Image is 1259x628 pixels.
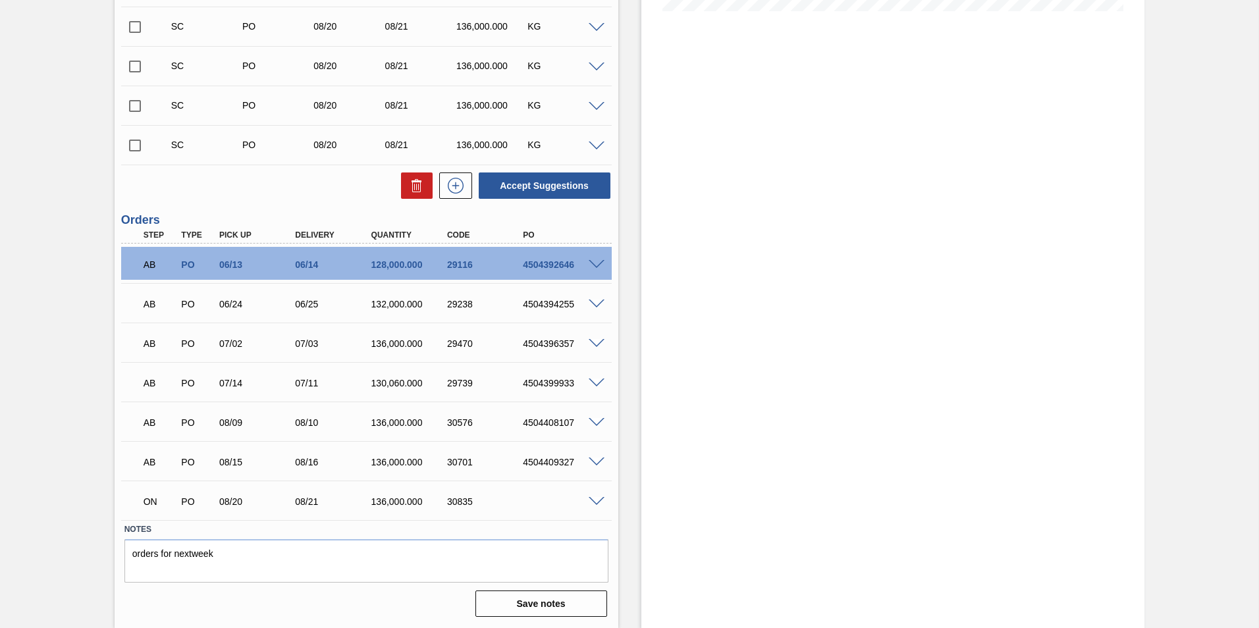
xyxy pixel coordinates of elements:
div: 136,000.000 [368,338,453,349]
p: AB [144,378,176,388]
div: 136,000.000 [453,61,533,71]
textarea: orders for nextweek [124,539,608,583]
div: New suggestion [433,172,472,199]
p: ON [144,496,176,507]
div: Purchase order [239,100,319,111]
div: Purchase order [178,299,217,309]
div: 06/13/2025 [216,259,301,270]
div: 136,000.000 [453,21,533,32]
div: Code [444,230,529,240]
div: 08/21/2025 [382,61,462,71]
label: Notes [124,520,608,539]
div: 08/20/2025 [310,100,390,111]
div: Purchase order [178,417,217,428]
p: AB [144,338,176,349]
h3: Orders [121,213,612,227]
div: KG [524,100,604,111]
div: 08/09/2025 [216,417,301,428]
div: Accept Suggestions [472,171,612,200]
p: AB [144,259,176,270]
div: 130,060.000 [368,378,453,388]
div: Purchase order [178,338,217,349]
div: 30576 [444,417,529,428]
div: Purchase order [178,496,217,507]
div: Purchase order [178,457,217,467]
div: 07/02/2025 [216,338,301,349]
div: Step [140,230,180,240]
div: 29238 [444,299,529,309]
div: 08/21/2025 [382,140,462,150]
div: 06/24/2025 [216,299,301,309]
div: 08/20/2025 [216,496,301,507]
div: KG [524,21,604,32]
p: AB [144,417,176,428]
div: Purchase order [178,378,217,388]
p: AB [144,299,176,309]
div: Purchase order [239,21,319,32]
div: 136,000.000 [368,457,453,467]
button: Save notes [475,590,607,617]
div: Purchase order [239,140,319,150]
div: 08/21/2025 [382,21,462,32]
div: 136,000.000 [453,100,533,111]
div: 30701 [444,457,529,467]
div: 29116 [444,259,529,270]
div: Suggestion Created [168,100,248,111]
div: 08/21/2025 [382,100,462,111]
div: Suggestion Created [168,21,248,32]
div: KG [524,61,604,71]
div: 08/20/2025 [310,61,390,71]
div: 4504392646 [520,259,604,270]
div: 30835 [444,496,529,507]
div: 08/20/2025 [310,140,390,150]
div: Delivery [292,230,377,240]
div: Awaiting Pick Up [140,369,180,398]
div: 4504396357 [520,338,604,349]
div: 08/10/2025 [292,417,377,428]
div: 08/15/2025 [216,457,301,467]
div: Type [178,230,217,240]
div: 136,000.000 [368,496,453,507]
div: Suggestion Created [168,61,248,71]
div: 4504409327 [520,457,604,467]
div: 128,000.000 [368,259,453,270]
div: 4504399933 [520,378,604,388]
div: 06/25/2025 [292,299,377,309]
div: Suggestion Created [168,140,248,150]
div: Awaiting Pick Up [140,290,180,319]
div: 4504408107 [520,417,604,428]
div: 07/11/2025 [292,378,377,388]
p: AB [144,457,176,467]
div: 29739 [444,378,529,388]
div: Pick up [216,230,301,240]
div: 08/16/2025 [292,457,377,467]
div: Awaiting Pick Up [140,329,180,358]
div: 06/14/2025 [292,259,377,270]
div: PO [520,230,604,240]
div: Awaiting Pick Up [140,250,180,279]
div: 08/20/2025 [310,21,390,32]
div: Awaiting Pick Up [140,448,180,477]
div: 29470 [444,338,529,349]
div: 4504394255 [520,299,604,309]
div: Negotiating Order [140,487,180,516]
div: Delete Suggestions [394,172,433,199]
div: 07/14/2025 [216,378,301,388]
div: 08/21/2025 [292,496,377,507]
div: Purchase order [178,259,217,270]
div: Quantity [368,230,453,240]
div: 136,000.000 [453,140,533,150]
div: KG [524,140,604,150]
div: Awaiting Pick Up [140,408,180,437]
div: 07/03/2025 [292,338,377,349]
div: 132,000.000 [368,299,453,309]
button: Accept Suggestions [479,172,610,199]
div: Purchase order [239,61,319,71]
div: 136,000.000 [368,417,453,428]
